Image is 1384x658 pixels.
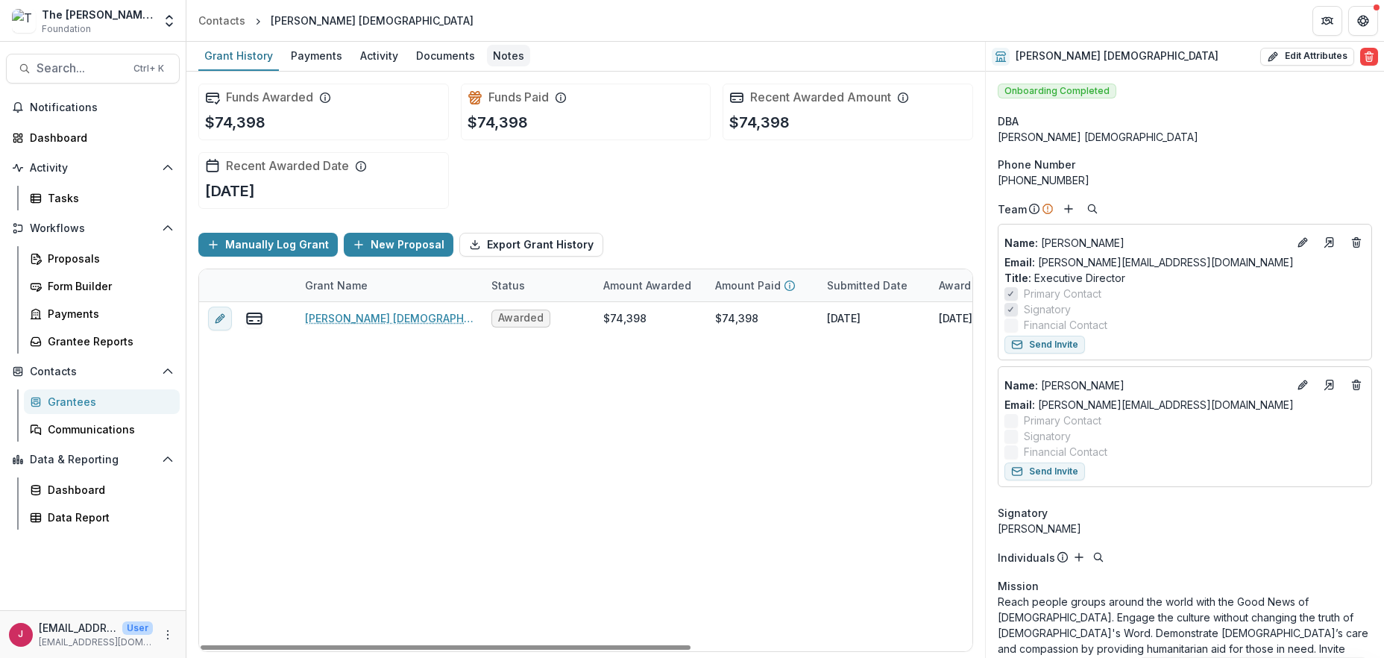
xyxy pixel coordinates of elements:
[1004,463,1085,480] button: Send Invite
[198,233,338,257] button: Manually Log Grant
[715,278,781,293] p: Amount Paid
[1004,377,1288,393] p: [PERSON_NAME]
[48,510,168,525] div: Data Report
[24,389,180,414] a: Grantees
[706,269,818,301] div: Amount Paid
[939,310,972,326] div: [DATE]
[30,101,174,114] span: Notifications
[1004,236,1038,249] span: Name :
[998,201,1027,217] p: Team
[410,45,481,66] div: Documents
[6,448,180,471] button: Open Data & Reporting
[1004,254,1294,270] a: Email: [PERSON_NAME][EMAIL_ADDRESS][DOMAIN_NAME]
[12,9,36,33] img: The Bolick Foundation
[245,310,263,328] button: view-payments
[6,360,180,383] button: Open Contacts
[468,111,528,134] p: $74,398
[30,222,156,235] span: Workflows
[48,394,168,410] div: Grantees
[1294,376,1312,394] button: Edit
[750,90,891,104] h2: Recent Awarded Amount
[1004,256,1035,269] span: Email:
[285,42,348,71] a: Payments
[459,233,603,257] button: Export Grant History
[159,626,177,644] button: More
[296,269,482,301] div: Grant Name
[1024,444,1107,460] span: Financial Contact
[198,42,279,71] a: Grant History
[998,578,1039,594] span: Mission
[192,10,479,31] nav: breadcrumb
[594,269,706,301] div: Amount Awarded
[1004,377,1288,393] a: Name: [PERSON_NAME]
[603,310,647,326] div: $74,398
[930,278,1007,293] div: Award Date
[48,278,168,294] div: Form Builder
[1083,200,1101,218] button: Search
[305,310,474,326] a: [PERSON_NAME] [DEMOGRAPHIC_DATA] - 2024 - Application
[354,42,404,71] a: Activity
[818,269,930,301] div: Submitted Date
[48,190,168,206] div: Tasks
[482,278,534,293] div: Status
[6,216,180,240] button: Open Workflows
[271,13,474,28] div: [PERSON_NAME] [DEMOGRAPHIC_DATA]
[30,454,156,466] span: Data & Reporting
[1016,50,1218,63] h2: [PERSON_NAME] [DEMOGRAPHIC_DATA]
[24,186,180,210] a: Tasks
[487,45,530,66] div: Notes
[1260,48,1354,66] button: Edit Attributes
[30,130,168,145] div: Dashboard
[198,45,279,66] div: Grant History
[205,111,265,134] p: $74,398
[1318,373,1341,397] a: Go to contact
[344,233,453,257] button: New Proposal
[198,13,245,28] div: Contacts
[39,636,153,649] p: [EMAIL_ADDRESS][DOMAIN_NAME]
[354,45,404,66] div: Activity
[226,90,313,104] h2: Funds Awarded
[1004,398,1035,411] span: Email:
[1024,317,1107,333] span: Financial Contact
[226,159,349,173] h2: Recent Awarded Date
[1004,235,1288,251] a: Name: [PERSON_NAME]
[998,113,1019,129] span: DBA
[930,269,1042,301] div: Award Date
[1004,235,1288,251] p: [PERSON_NAME]
[998,157,1075,172] span: Phone Number
[1318,231,1341,254] a: Go to contact
[1089,548,1107,566] button: Search
[24,477,180,502] a: Dashboard
[1347,234,1365,251] button: Deletes
[42,22,91,36] span: Foundation
[1024,428,1071,444] span: Signatory
[192,10,251,31] a: Contacts
[1004,270,1365,286] p: Executive Director
[122,621,153,635] p: User
[1024,413,1101,428] span: Primary Contact
[48,333,168,349] div: Grantee Reports
[30,366,156,378] span: Contacts
[1312,6,1342,36] button: Partners
[594,278,700,293] div: Amount Awarded
[205,180,255,202] p: [DATE]
[130,60,167,77] div: Ctrl + K
[998,84,1116,98] span: Onboarding Completed
[998,521,1372,536] div: [PERSON_NAME]
[159,6,180,36] button: Open entity switcher
[1360,48,1378,66] button: Delete
[6,54,180,84] button: Search...
[48,422,168,437] div: Communications
[498,312,544,325] span: Awarded
[24,505,180,530] a: Data Report
[1070,548,1088,566] button: Add
[24,274,180,298] a: Form Builder
[482,269,594,301] div: Status
[24,301,180,326] a: Payments
[208,307,232,330] button: edit
[285,45,348,66] div: Payments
